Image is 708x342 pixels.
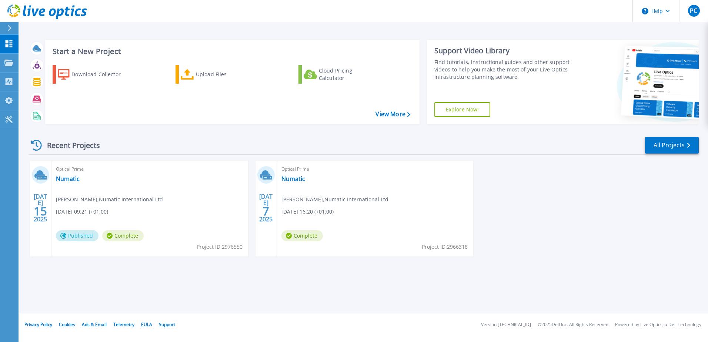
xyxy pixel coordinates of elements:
li: © 2025 Dell Inc. All Rights Reserved [538,322,608,327]
div: [DATE] 2025 [259,194,273,221]
h3: Start a New Project [53,47,410,56]
span: Complete [102,230,144,241]
span: [PERSON_NAME] , Numatic International Ltd [281,195,388,204]
a: Cookies [59,321,75,328]
a: Ads & Email [82,321,107,328]
a: Explore Now! [434,102,491,117]
a: Numatic [281,175,305,182]
a: Cloud Pricing Calculator [298,65,381,84]
span: Optical Prime [281,165,469,173]
a: Privacy Policy [24,321,52,328]
li: Version: [TECHNICAL_ID] [481,322,531,327]
span: Project ID: 2966318 [422,243,468,251]
span: Published [56,230,98,241]
span: [PERSON_NAME] , Numatic International Ltd [56,195,163,204]
span: [DATE] 09:21 (+01:00) [56,208,108,216]
a: View More [375,111,410,118]
a: Support [159,321,175,328]
div: Support Video Library [434,46,573,56]
div: Download Collector [71,67,131,82]
div: Cloud Pricing Calculator [319,67,378,82]
span: PC [690,8,697,14]
span: Project ID: 2976550 [197,243,243,251]
span: 15 [34,208,47,214]
a: Telemetry [113,321,134,328]
a: All Projects [645,137,699,154]
span: Complete [281,230,323,241]
span: 7 [263,208,269,214]
li: Powered by Live Optics, a Dell Technology [615,322,701,327]
span: Optical Prime [56,165,244,173]
a: Download Collector [53,65,135,84]
a: Numatic [56,175,80,182]
div: Upload Files [196,67,255,82]
span: [DATE] 16:20 (+01:00) [281,208,334,216]
div: Recent Projects [29,136,110,154]
div: Find tutorials, instructional guides and other support videos to help you make the most of your L... [434,58,573,81]
div: [DATE] 2025 [33,194,47,221]
a: Upload Files [176,65,258,84]
a: EULA [141,321,152,328]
